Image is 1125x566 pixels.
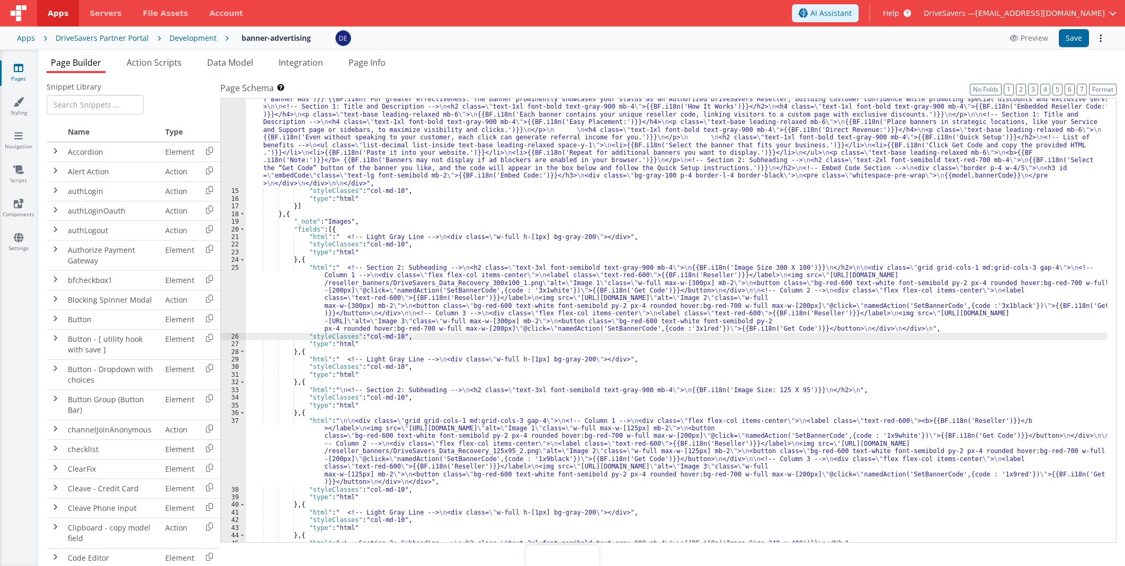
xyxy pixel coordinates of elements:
[220,82,274,94] span: Page Schema
[51,57,101,68] span: Page Builder
[161,518,199,548] td: Action
[221,333,246,340] div: 26
[1089,84,1117,95] button: Format
[64,439,161,459] td: checklist
[64,290,161,309] td: Blocking Spinner Modal
[1040,84,1050,95] button: 4
[161,181,199,201] td: Action
[221,524,246,532] div: 43
[64,142,161,162] td: Accordion
[64,181,161,201] td: authLogin
[48,8,68,19] span: Apps
[161,498,199,518] td: Element
[221,501,246,508] div: 40
[1028,84,1038,95] button: 3
[883,8,899,19] span: Help
[221,195,246,202] div: 16
[336,31,351,46] img: c1374c675423fc74691aaade354d0b4b
[221,241,246,248] div: 22
[221,516,246,524] div: 42
[221,218,246,225] div: 19
[64,329,161,359] td: Button - [ utility hook with save ]
[165,127,183,137] span: Type
[221,371,246,378] div: 31
[161,162,199,181] td: Action
[221,187,246,194] div: 15
[64,220,161,240] td: authLogout
[792,4,859,22] button: AI Assistant
[221,363,246,370] div: 30
[90,8,121,19] span: Servers
[221,356,246,363] div: 29
[1016,84,1026,95] button: 2
[221,256,246,263] div: 24
[1004,84,1014,95] button: 1
[161,270,199,290] td: Element
[161,359,199,390] td: Element
[161,201,199,220] td: Action
[221,264,246,333] div: 25
[279,57,323,68] span: Integration
[221,386,246,394] div: 33
[47,95,144,114] input: Search Snippets ...
[1059,29,1089,47] button: Save
[56,33,149,43] div: DriveSavers Partner Portal
[221,417,246,486] div: 37
[64,390,161,420] td: Button Group (Button Bar)
[161,240,199,270] td: Element
[221,202,246,210] div: 17
[924,8,975,19] span: DriveSavers —
[161,390,199,420] td: Element
[161,459,199,479] td: Element
[1093,31,1108,46] button: Options
[161,329,199,359] td: Element
[161,309,199,329] td: Element
[161,479,199,498] td: Element
[64,479,161,498] td: Cleave - Credit Card
[1065,84,1075,95] button: 6
[64,459,161,479] td: ClearFix
[221,394,246,401] div: 34
[349,57,386,68] span: Page Info
[221,532,246,539] div: 44
[17,33,35,43] div: Apps
[221,249,246,256] div: 23
[161,290,199,309] td: Action
[161,142,199,162] td: Element
[64,309,161,329] td: Button
[169,33,217,43] div: Development
[127,57,182,68] span: Action Scripts
[221,348,246,356] div: 28
[64,518,161,548] td: Clipboard - copy model field
[1077,84,1087,95] button: 7
[975,8,1105,19] span: [EMAIL_ADDRESS][DOMAIN_NAME]
[221,210,246,218] div: 18
[221,509,246,516] div: 41
[924,8,1117,19] button: DriveSavers — [EMAIL_ADDRESS][DOMAIN_NAME]
[64,201,161,220] td: authLoginOauth
[221,340,246,348] div: 27
[221,493,246,501] div: 39
[221,226,246,233] div: 20
[221,409,246,417] div: 36
[47,82,101,92] span: Snippet Library
[221,233,246,241] div: 21
[64,240,161,270] td: Authorize Payment Gateway
[221,378,246,386] div: 32
[1004,30,1055,47] button: Preview
[221,486,246,493] div: 38
[161,420,199,439] td: Action
[970,84,1002,95] button: No Folds
[64,270,161,290] td: bfcheckbox1
[810,8,852,19] span: AI Assistant
[221,540,246,547] div: 45
[207,57,253,68] span: Data Model
[68,127,90,137] span: Name
[161,439,199,459] td: Element
[143,8,189,19] span: File Assets
[64,420,161,439] td: channelJoinAnonymous
[242,34,311,42] h4: banner-advertising
[64,162,161,181] td: Alert Action
[1052,84,1062,95] button: 5
[64,359,161,390] td: Button - Dropdown with choices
